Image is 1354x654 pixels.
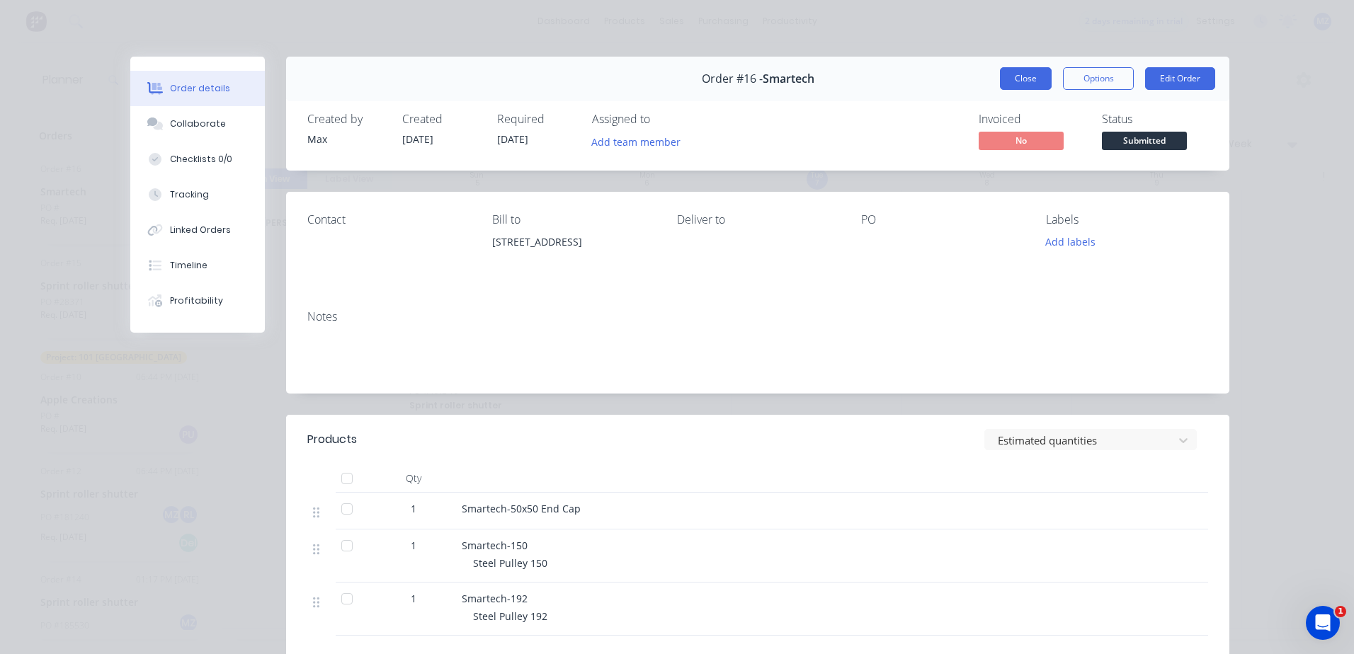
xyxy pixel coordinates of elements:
div: Timeline [170,259,207,272]
div: Tracking [170,188,209,201]
div: Created [402,113,480,126]
button: Checklists 0/0 [130,142,265,177]
button: Order details [130,71,265,106]
span: Submitted [1102,132,1187,149]
span: [DATE] [402,132,433,146]
div: Order details [170,82,230,95]
span: Order #16 - [702,72,763,86]
button: Edit Order [1145,67,1215,90]
button: Timeline [130,248,265,283]
button: Add labels [1038,232,1103,251]
div: Linked Orders [170,224,231,236]
span: Steel Pulley 192 [473,609,547,623]
span: No [979,132,1064,149]
button: Linked Orders [130,212,265,248]
div: Profitability [170,294,223,307]
button: Tracking [130,177,265,212]
div: Required [497,113,575,126]
div: Contact [307,213,470,226]
div: PO [861,213,1023,226]
div: Status [1102,113,1208,126]
span: 1 [1335,606,1346,617]
div: Qty [371,464,456,493]
span: Smartech-192 [462,592,528,605]
div: [STREET_ADDRESS] [492,232,654,252]
div: Max [307,132,385,147]
div: Products [307,431,357,448]
span: [DATE] [497,132,528,146]
span: Smartech [763,72,814,86]
button: Add team member [584,132,688,151]
span: Steel Pulley 150 [473,556,547,570]
div: Deliver to [677,213,839,226]
div: Labels [1046,213,1208,226]
span: 1 [411,501,416,516]
div: Invoiced [979,113,1085,126]
button: Submitted [1102,132,1187,153]
div: Created by [307,113,385,126]
div: Collaborate [170,117,226,130]
div: Bill to [492,213,654,226]
span: Smartech-50x50 End Cap [462,502,581,515]
span: Smartech-150 [462,539,528,552]
div: Assigned to [592,113,734,126]
iframe: Intercom live chat [1306,606,1340,640]
span: 1 [411,591,416,606]
button: Options [1063,67,1134,90]
button: Close [1000,67,1052,90]
div: Notes [307,310,1208,323]
button: Add team member [592,132,688,151]
div: Checklists 0/0 [170,153,232,166]
span: 1 [411,538,416,553]
div: [STREET_ADDRESS] [492,232,654,277]
button: Collaborate [130,106,265,142]
button: Profitability [130,283,265,319]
